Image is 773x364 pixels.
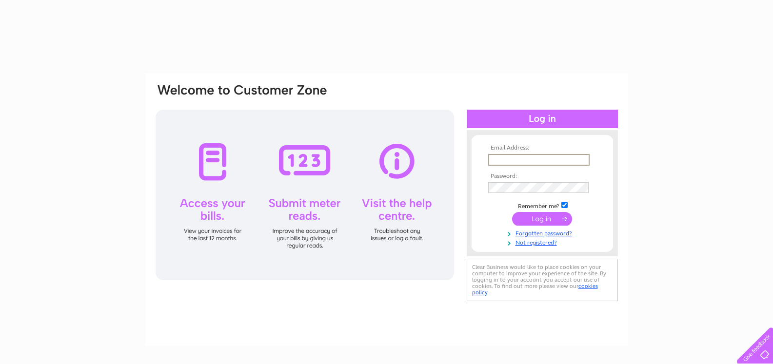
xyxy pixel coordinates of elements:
th: Email Address: [486,145,599,152]
div: Clear Business would like to place cookies on your computer to improve your experience of the sit... [467,259,618,301]
input: Submit [512,212,572,226]
th: Password: [486,173,599,180]
a: Forgotten password? [488,228,599,237]
a: cookies policy [472,283,598,296]
a: Not registered? [488,237,599,247]
td: Remember me? [486,200,599,210]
